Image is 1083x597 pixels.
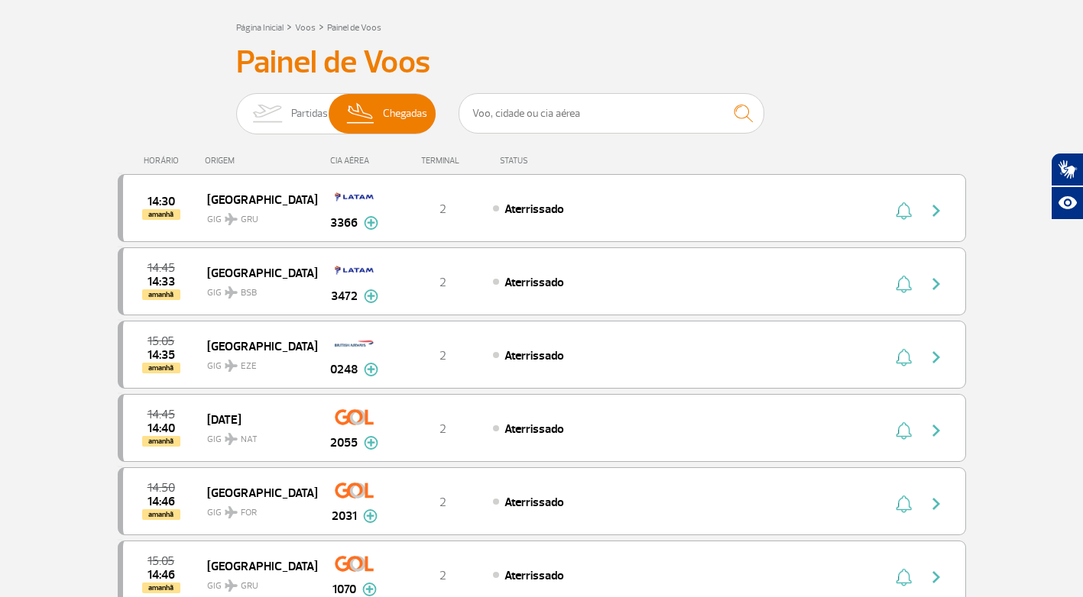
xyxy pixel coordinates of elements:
[339,94,384,134] img: slider-desembarque
[148,276,175,287] span: 2025-08-27 14:33:44
[1051,153,1083,186] button: Abrir tradutor de língua de sinais.
[148,336,174,347] span: 2025-08-27 15:05:00
[142,436,180,447] span: amanhã
[148,196,175,207] span: 2025-08-27 14:30:00
[148,482,175,493] span: 2025-08-27 14:50:00
[1051,186,1083,220] button: Abrir recursos assistivos.
[207,482,305,502] span: [GEOGRAPHIC_DATA]
[383,94,427,134] span: Chegadas
[122,156,206,166] div: HORÁRIO
[142,209,180,220] span: amanhã
[241,433,258,447] span: NAT
[241,506,257,520] span: FOR
[148,423,175,434] span: 2025-08-27 14:40:00
[207,189,305,209] span: [GEOGRAPHIC_DATA]
[207,351,305,373] span: GIG
[330,214,358,232] span: 3366
[205,156,316,166] div: ORIGEM
[148,570,175,580] span: 2025-08-27 14:46:15
[896,495,912,513] img: sino-painel-voo.svg
[330,360,358,379] span: 0248
[364,289,378,303] img: mais-info-painel-voo.svg
[504,275,564,290] span: Aterrissado
[142,289,180,300] span: amanhã
[207,263,305,282] span: [GEOGRAPHIC_DATA]
[439,495,446,510] span: 2
[1051,153,1083,220] div: Plugin de acessibilidade da Hand Talk.
[207,278,305,300] span: GIG
[319,18,324,35] a: >
[927,421,945,440] img: seta-direita-painel-voo.svg
[927,568,945,586] img: seta-direita-painel-voo.svg
[225,360,238,372] img: destiny_airplane.svg
[439,421,446,437] span: 2
[148,263,175,273] span: 2025-08-27 14:45:00
[207,556,305,576] span: [GEOGRAPHIC_DATA]
[225,286,238,298] img: destiny_airplane.svg
[896,202,912,220] img: sino-painel-voo.svg
[504,495,564,510] span: Aterrissado
[295,22,316,34] a: Voos
[148,409,175,420] span: 2025-08-27 14:45:00
[362,582,377,596] img: mais-info-painel-voo.svg
[148,496,175,507] span: 2025-08-27 14:46:15
[148,556,174,566] span: 2025-08-27 15:05:00
[207,498,305,520] span: GIG
[316,156,393,166] div: CIA AÉREA
[207,571,305,593] span: GIG
[327,22,381,34] a: Painel de Voos
[896,275,912,293] img: sino-painel-voo.svg
[241,579,258,593] span: GRU
[243,94,291,134] img: slider-embarque
[236,22,284,34] a: Página Inicial
[241,213,258,227] span: GRU
[225,506,238,518] img: destiny_airplane.svg
[207,424,305,447] span: GIG
[439,202,446,217] span: 2
[207,336,305,356] span: [GEOGRAPHIC_DATA]
[439,568,446,583] span: 2
[927,202,945,220] img: seta-direita-painel-voo.svg
[927,495,945,513] img: seta-direita-painel-voo.svg
[504,568,564,583] span: Aterrissado
[331,287,358,305] span: 3472
[459,93,764,134] input: Voo, cidade ou cia aérea
[439,275,446,290] span: 2
[439,348,446,363] span: 2
[896,421,912,440] img: sino-painel-voo.svg
[896,348,912,366] img: sino-painel-voo.svg
[225,579,238,592] img: destiny_airplane.svg
[927,348,945,366] img: seta-direita-painel-voo.svg
[492,156,617,166] div: STATUS
[207,409,305,429] span: [DATE]
[241,286,257,300] span: BSB
[927,275,945,293] img: seta-direita-painel-voo.svg
[364,216,378,230] img: mais-info-painel-voo.svg
[332,507,357,525] span: 2031
[225,213,238,225] img: destiny_airplane.svg
[363,509,378,523] img: mais-info-painel-voo.svg
[142,363,180,373] span: amanhã
[207,205,305,227] span: GIG
[896,568,912,586] img: sino-painel-voo.svg
[504,348,564,363] span: Aterrissado
[148,350,175,360] span: 2025-08-27 14:35:00
[225,433,238,445] img: destiny_airplane.svg
[287,18,292,35] a: >
[142,509,180,520] span: amanhã
[364,436,378,450] img: mais-info-painel-voo.svg
[291,94,328,134] span: Partidas
[241,360,257,373] span: EZE
[504,202,564,217] span: Aterrissado
[330,434,358,452] span: 2055
[236,44,848,82] h3: Painel de Voos
[364,363,378,376] img: mais-info-painel-voo.svg
[142,582,180,593] span: amanhã
[393,156,492,166] div: TERMINAL
[504,421,564,437] span: Aterrissado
